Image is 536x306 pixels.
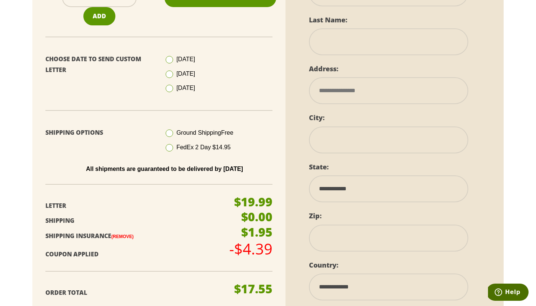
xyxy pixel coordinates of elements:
button: Add [83,7,115,25]
p: Letter [45,200,233,211]
span: [DATE] [176,85,195,91]
label: Zip: [309,211,322,220]
p: $1.95 [241,226,272,238]
p: Order Total [45,287,233,298]
span: FedEx 2 Day $14.95 [176,144,231,150]
p: $19.99 [234,196,272,208]
span: Ground Shipping [176,129,233,136]
p: Shipping [45,215,233,226]
iframe: Opens a widget where you can find more information [488,284,529,302]
label: Last Name: [309,15,347,24]
span: Free [221,129,233,136]
label: Address: [309,64,338,73]
label: Country: [309,260,338,269]
span: [DATE] [176,56,195,62]
p: $17.55 [234,283,272,295]
a: (Remove) [111,234,134,239]
p: Shipping Insurance [45,231,233,241]
p: Shipping Options [45,127,153,138]
span: [DATE] [176,71,195,77]
span: Add [93,12,106,20]
p: All shipments are guaranteed to be delivered by [DATE] [51,166,278,172]
p: $0.00 [241,211,272,223]
label: City: [309,113,325,122]
p: Coupon Applied [45,249,233,260]
label: State: [309,162,329,171]
p: -$4.39 [229,241,272,256]
p: Choose Date To Send Custom Letter [45,54,153,75]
